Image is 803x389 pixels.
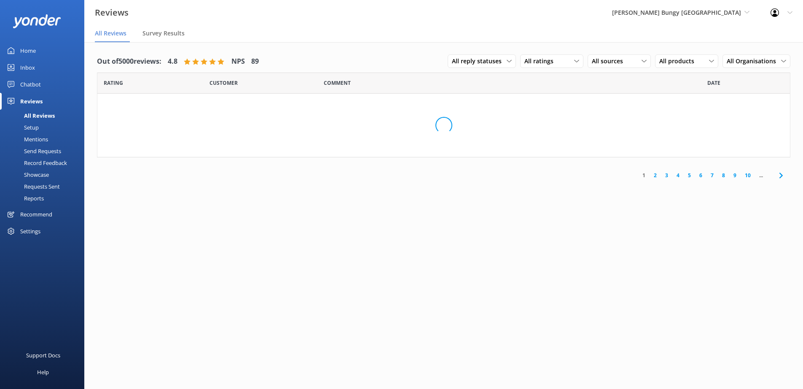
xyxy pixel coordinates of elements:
[755,171,767,179] span: ...
[104,79,123,87] span: Date
[695,171,706,179] a: 6
[727,57,781,66] span: All Organisations
[5,157,84,169] a: Record Feedback
[729,171,741,179] a: 9
[20,223,40,240] div: Settings
[95,6,129,19] h3: Reviews
[661,171,672,179] a: 3
[13,14,61,28] img: yonder-white-logo.png
[231,56,245,67] h4: NPS
[592,57,628,66] span: All sources
[741,171,755,179] a: 10
[5,181,60,192] div: Requests Sent
[5,192,84,204] a: Reports
[95,29,126,38] span: All Reviews
[324,79,351,87] span: Question
[209,79,238,87] span: Date
[524,57,559,66] span: All ratings
[718,171,729,179] a: 8
[5,169,49,181] div: Showcase
[251,56,259,67] h4: 89
[650,171,661,179] a: 2
[5,110,55,122] div: All Reviews
[5,181,84,192] a: Requests Sent
[5,133,84,145] a: Mentions
[5,122,84,133] a: Setup
[20,59,35,76] div: Inbox
[659,57,699,66] span: All products
[142,29,185,38] span: Survey Results
[168,56,177,67] h4: 4.8
[5,133,48,145] div: Mentions
[612,8,741,16] span: [PERSON_NAME] Bungy [GEOGRAPHIC_DATA]
[5,192,44,204] div: Reports
[20,206,52,223] div: Recommend
[707,79,720,87] span: Date
[5,169,84,181] a: Showcase
[5,122,39,133] div: Setup
[20,93,43,110] div: Reviews
[37,364,49,381] div: Help
[20,76,41,93] div: Chatbot
[706,171,718,179] a: 7
[26,347,60,364] div: Support Docs
[97,56,161,67] h4: Out of 5000 reviews:
[5,145,61,157] div: Send Requests
[672,171,684,179] a: 4
[5,110,84,122] a: All Reviews
[20,42,36,59] div: Home
[5,145,84,157] a: Send Requests
[684,171,695,179] a: 5
[452,57,507,66] span: All reply statuses
[5,157,67,169] div: Record Feedback
[638,171,650,179] a: 1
